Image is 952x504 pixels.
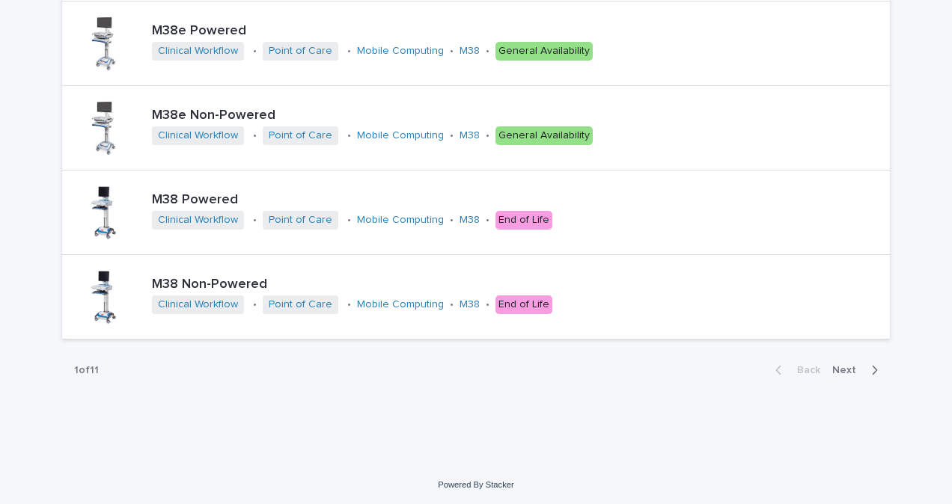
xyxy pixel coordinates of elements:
p: • [486,214,489,227]
a: Mobile Computing [357,45,444,58]
a: M38e Non-PoweredClinical Workflow •Point of Care •Mobile Computing •M38 •General Availability [62,86,891,170]
p: M38 Powered [152,192,638,209]
a: Point of Care [269,129,332,142]
button: Next [826,363,890,377]
a: Clinical Workflow [158,214,238,227]
p: • [450,45,454,58]
div: End of Life [495,295,552,314]
p: • [347,129,351,142]
p: M38e Powered [152,23,687,40]
p: • [253,298,257,311]
a: Mobile Computing [357,214,444,227]
span: Back [788,365,820,375]
p: • [486,45,489,58]
p: 1 of 11 [62,352,111,389]
p: • [253,45,257,58]
span: Next [832,365,865,375]
a: Mobile Computing [357,298,444,311]
a: Clinical Workflow [158,45,238,58]
a: M38 [460,214,480,227]
p: • [347,45,351,58]
p: • [253,214,257,227]
p: • [253,129,257,142]
div: End of Life [495,211,552,230]
a: Clinical Workflow [158,129,238,142]
button: Back [763,363,826,377]
a: Clinical Workflow [158,298,238,311]
p: • [450,214,454,227]
a: Powered By Stacker [438,480,513,489]
a: Point of Care [269,45,332,58]
a: M38e PoweredClinical Workflow •Point of Care •Mobile Computing •M38 •General Availability [62,1,891,86]
p: • [450,129,454,142]
div: General Availability [495,42,593,61]
a: M38 Non-PoweredClinical Workflow •Point of Care •Mobile Computing •M38 •End of Life [62,255,891,339]
div: General Availability [495,126,593,145]
a: M38 PoweredClinical Workflow •Point of Care •Mobile Computing •M38 •End of Life [62,170,891,255]
a: M38 [460,45,480,58]
p: • [486,298,489,311]
a: Mobile Computing [357,129,444,142]
p: • [450,298,454,311]
p: M38e Non-Powered [152,108,716,124]
p: • [486,129,489,142]
a: M38 [460,129,480,142]
p: M38 Non-Powered [152,277,668,293]
a: M38 [460,298,480,311]
p: • [347,298,351,311]
p: • [347,214,351,227]
a: Point of Care [269,298,332,311]
a: Point of Care [269,214,332,227]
